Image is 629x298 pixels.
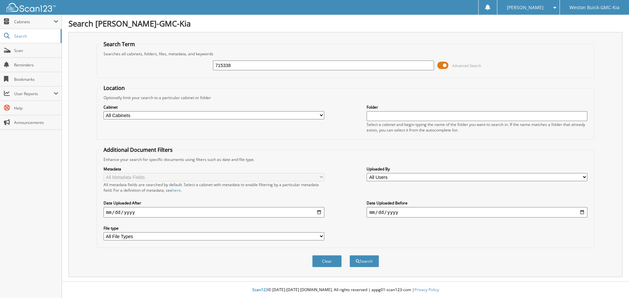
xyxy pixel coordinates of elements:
h1: Search [PERSON_NAME]-GMC-Kia [68,18,622,29]
button: Search [350,255,379,267]
span: Reminders [14,62,58,68]
span: Bookmarks [14,77,58,82]
input: end [367,207,587,218]
span: Help [14,105,58,111]
span: Scan123 [252,287,268,292]
span: Announcements [14,120,58,125]
input: start [104,207,324,218]
a: Privacy Policy [414,287,439,292]
iframe: Chat Widget [596,267,629,298]
a: here [172,187,181,193]
span: Search [14,33,57,39]
legend: Search Term [100,41,138,48]
div: All metadata fields are searched by default. Select a cabinet with metadata to enable filtering b... [104,182,324,193]
div: Searches all cabinets, folders, files, metadata, and keywords [100,51,591,57]
label: File type [104,225,324,231]
legend: Location [100,84,128,92]
span: Advanced Search [452,63,481,68]
label: Uploaded By [367,166,587,172]
span: User Reports [14,91,54,96]
label: Cabinet [104,104,324,110]
label: Date Uploaded After [104,200,324,206]
div: Enhance your search for specific documents using filters such as date and file type. [100,157,591,162]
span: Cabinets [14,19,54,25]
img: scan123-logo-white.svg [7,3,56,12]
span: Weston Buick-GMC-Kia [569,6,619,9]
label: Date Uploaded Before [367,200,587,206]
label: Metadata [104,166,324,172]
div: © [DATE]-[DATE] [DOMAIN_NAME]. All rights reserved | appg01-scan123-com | [62,282,629,298]
span: Scan [14,48,58,53]
span: [PERSON_NAME] [507,6,543,9]
button: Clear [312,255,342,267]
div: Optionally limit your search to a particular cabinet or folder [100,95,591,100]
label: Folder [367,104,587,110]
legend: Additional Document Filters [100,146,176,153]
div: Select a cabinet and begin typing the name of the folder you want to search in. If the name match... [367,122,587,133]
